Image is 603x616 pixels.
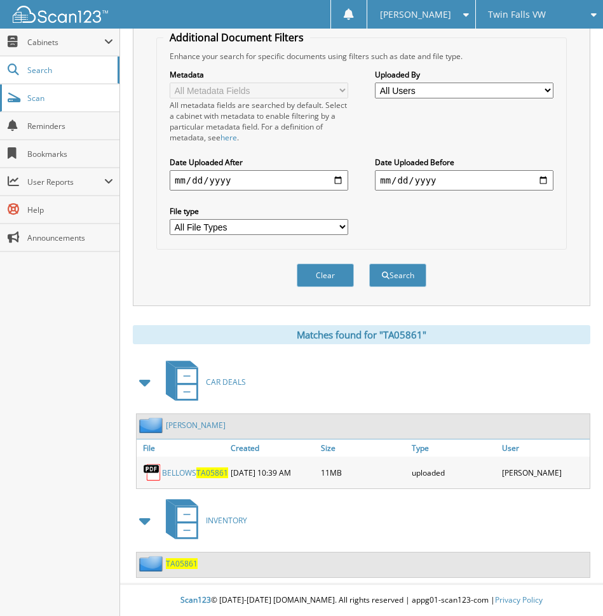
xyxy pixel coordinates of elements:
[488,11,546,18] span: Twin Falls VW
[206,377,246,387] span: CAR DEALS
[27,232,113,243] span: Announcements
[27,177,104,187] span: User Reports
[162,467,228,478] a: BELLOWSTA05861
[27,37,104,48] span: Cabinets
[375,69,553,80] label: Uploaded By
[227,460,318,485] div: [DATE] 10:39 AM
[27,149,113,159] span: Bookmarks
[369,264,426,287] button: Search
[27,121,113,131] span: Reminders
[139,417,166,433] img: folder2.png
[27,65,111,76] span: Search
[380,11,451,18] span: [PERSON_NAME]
[227,439,318,457] a: Created
[133,325,590,344] div: Matches found for "TA05861"
[206,515,247,526] span: INVENTORY
[143,463,162,482] img: PDF.png
[375,157,553,168] label: Date Uploaded Before
[158,495,247,546] a: INVENTORY
[166,420,226,431] a: [PERSON_NAME]
[170,69,348,80] label: Metadata
[139,556,166,572] img: folder2.png
[166,558,198,569] a: TA05861
[163,51,560,62] div: Enhance your search for specific documents using filters such as date and file type.
[170,206,348,217] label: File type
[297,264,354,287] button: Clear
[120,585,603,616] div: © [DATE]-[DATE] [DOMAIN_NAME]. All rights reserved | appg01-scan123-com |
[318,439,409,457] a: Size
[13,6,108,23] img: scan123-logo-white.svg
[170,170,348,191] input: start
[318,460,409,485] div: 11MB
[409,460,499,485] div: uploaded
[180,594,211,605] span: Scan123
[495,594,543,605] a: Privacy Policy
[170,100,348,143] div: All metadata fields are searched by default. Select a cabinet with metadata to enable filtering b...
[539,555,603,616] iframe: Chat Widget
[220,132,237,143] a: here
[27,93,113,104] span: Scan
[27,204,113,215] span: Help
[375,170,553,191] input: end
[499,460,590,485] div: [PERSON_NAME]
[158,357,246,407] a: CAR DEALS
[170,157,348,168] label: Date Uploaded After
[409,439,499,457] a: Type
[137,439,227,457] a: File
[196,467,228,478] span: TA05861
[163,30,310,44] legend: Additional Document Filters
[499,439,590,457] a: User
